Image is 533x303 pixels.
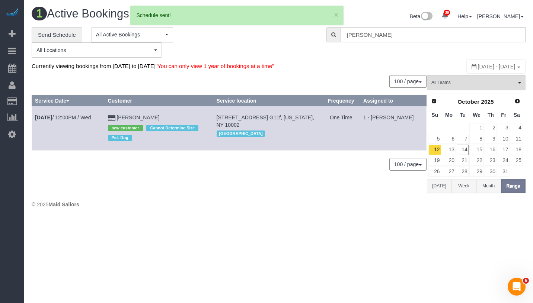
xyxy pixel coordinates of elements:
nav: Pagination navigation [390,75,427,88]
span: Thursday [488,112,494,118]
span: Tuesday [460,112,466,118]
div: Location [217,129,319,138]
a: 27 [442,167,456,177]
span: [GEOGRAPHIC_DATA] [217,130,265,136]
img: Automaid Logo [4,7,19,18]
span: Wednesday [473,112,481,118]
button: All Teams [427,75,526,90]
span: All Active Bookings [96,31,163,38]
td: Assigned to [360,106,427,151]
a: 16 [485,145,497,155]
a: 7 [457,134,469,144]
th: Service Date [32,96,105,106]
td: Customer [105,106,213,151]
a: 29 [469,167,483,177]
th: Customer [105,96,213,106]
a: 6 [442,134,456,144]
div: Schedule sent! [136,12,338,19]
strong: Maid Sailors [48,202,79,207]
a: [PERSON_NAME] [117,115,159,120]
td: Schedule date [32,106,105,151]
span: [STREET_ADDRESS] G11f, [US_STATE], NY 10002 [217,115,314,128]
a: 31 [498,167,510,177]
iframe: Intercom live chat [508,278,526,296]
a: 30 [485,167,497,177]
a: 22 [469,156,483,166]
button: 100 / page [389,75,427,88]
a: 9 [485,134,497,144]
a: 10 [498,134,510,144]
a: Help [457,13,472,19]
a: 15 [469,145,483,155]
button: 100 / page [389,158,427,171]
span: Saturday [514,112,520,118]
span: Monday [445,112,453,118]
button: [DATE] [427,179,451,193]
span: Pet- Dog [108,135,132,141]
span: 6 [523,278,529,284]
h1: Active Bookings [32,7,273,20]
button: Range [501,179,526,193]
span: October [457,99,479,105]
a: Prev [429,96,439,107]
td: Service location [213,106,322,151]
nav: Pagination navigation [390,158,427,171]
span: All Locations [36,46,152,54]
a: 12 [428,145,441,155]
a: Send Schedule [32,27,82,43]
button: All Active Bookings [91,27,173,42]
a: 8 [469,134,483,144]
a: 21 [457,156,469,166]
span: 39 [444,10,450,16]
th: Assigned to [360,96,427,106]
span: "You can only view 1 year of bookings at a time" [156,63,274,69]
b: [DATE] [35,115,52,120]
a: 26 [428,167,441,177]
a: 24 [498,156,510,166]
a: 5 [428,134,441,144]
a: 17 [498,145,510,155]
a: 39 [438,7,452,24]
th: Frequency [322,96,360,106]
div: You can only view 1 year of bookings [466,59,526,74]
span: [DATE] - [DATE] [478,64,516,70]
a: 13 [442,145,456,155]
a: 19 [428,156,441,166]
span: Friday [501,112,506,118]
div: © 2025 [32,201,526,208]
th: Service location [213,96,322,106]
span: Next [514,98,520,104]
span: Prev [431,98,437,104]
span: new customer [108,125,143,131]
a: 23 [485,156,497,166]
a: 14 [457,145,469,155]
a: [PERSON_NAME] [477,13,524,19]
a: [DATE]/ 12:00PM / Wed [35,115,91,120]
a: 25 [511,156,523,166]
button: Week [451,179,476,193]
a: 1 [469,123,483,133]
i: Credit Card Payment [108,116,115,121]
ol: All Teams [427,75,526,87]
button: All Locations [32,42,162,58]
button: Month [476,179,501,193]
a: 20 [442,156,456,166]
a: 3 [498,123,510,133]
a: Next [512,96,523,107]
span: Sunday [431,112,438,118]
img: New interface [420,12,433,22]
a: 11 [511,134,523,144]
td: Frequency [322,106,360,151]
span: 1 [32,7,47,20]
a: 18 [511,145,523,155]
span: All Teams [431,80,516,86]
a: 4 [511,123,523,133]
input: Enter the first 3 letters of the name to search [341,27,526,42]
span: Currently viewing bookings from [DATE] to [DATE] [32,63,274,69]
button: × [334,11,338,19]
a: 2 [485,123,497,133]
a: 28 [457,167,469,177]
a: Beta [410,13,433,19]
